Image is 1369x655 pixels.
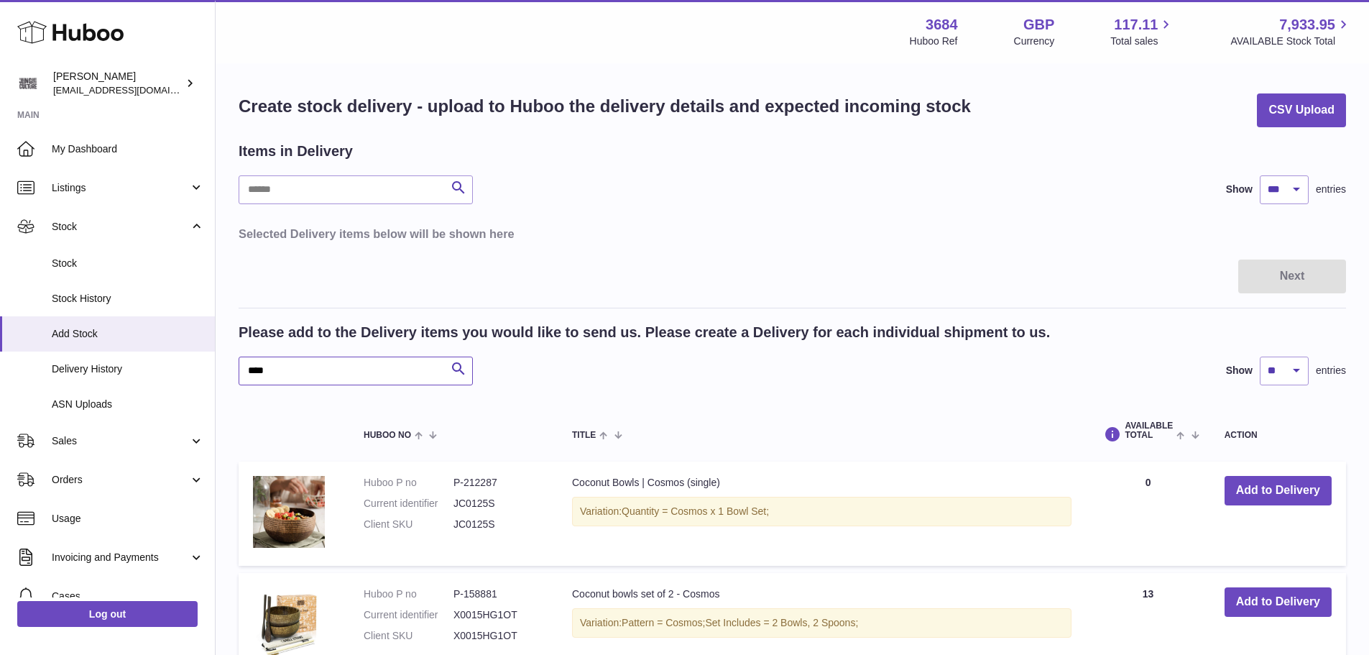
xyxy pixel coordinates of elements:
[1226,364,1253,377] label: Show
[558,462,1086,566] td: Coconut Bowls | Cosmos (single)
[253,476,325,548] img: Coconut Bowls | Cosmos (single)
[52,398,204,411] span: ASN Uploads
[52,257,204,270] span: Stock
[52,590,204,603] span: Cases
[453,587,543,601] dd: P-158881
[453,629,543,643] dd: X0015HG1OT
[364,431,411,440] span: Huboo no
[239,323,1050,342] h2: Please add to the Delivery items you would like to send us. Please create a Delivery for each ind...
[572,608,1071,638] div: Variation:
[17,73,39,94] img: theinternationalventure@gmail.com
[52,142,204,156] span: My Dashboard
[364,518,453,531] dt: Client SKU
[53,84,211,96] span: [EMAIL_ADDRESS][DOMAIN_NAME]
[1110,15,1174,48] a: 117.11 Total sales
[1125,421,1173,440] span: AVAILABLE Total
[1230,15,1352,48] a: 7,933.95 AVAILABLE Stock Total
[1086,462,1209,566] td: 0
[1225,431,1332,440] div: Action
[1225,587,1332,617] button: Add to Delivery
[572,497,1071,526] div: Variation:
[53,70,183,97] div: [PERSON_NAME]
[364,629,453,643] dt: Client SKU
[1114,15,1158,35] span: 117.11
[52,362,204,376] span: Delivery History
[52,551,189,564] span: Invoicing and Payments
[364,497,453,510] dt: Current identifier
[52,512,204,526] span: Usage
[239,95,971,118] h1: Create stock delivery - upload to Huboo the delivery details and expected incoming stock
[453,518,543,531] dd: JC0125S
[1257,93,1346,127] button: CSV Upload
[239,142,353,161] h2: Items in Delivery
[52,181,189,195] span: Listings
[52,292,204,306] span: Stock History
[1014,35,1055,48] div: Currency
[1110,35,1174,48] span: Total sales
[364,608,453,622] dt: Current identifier
[910,35,958,48] div: Huboo Ref
[1225,476,1332,505] button: Add to Delivery
[52,220,189,234] span: Stock
[17,601,198,627] a: Log out
[239,226,1346,242] h3: Selected Delivery items below will be shown here
[1316,364,1346,377] span: entries
[1023,15,1054,35] strong: GBP
[1230,35,1352,48] span: AVAILABLE Stock Total
[364,587,453,601] dt: Huboo P no
[52,327,204,341] span: Add Stock
[52,434,189,448] span: Sales
[622,505,769,517] span: Quantity = Cosmos x 1 Bowl Set;
[622,617,705,628] span: Pattern = Cosmos;
[52,473,189,487] span: Orders
[705,617,858,628] span: Set Includes = 2 Bowls, 2 Spoons;
[1316,183,1346,196] span: entries
[1226,183,1253,196] label: Show
[1279,15,1335,35] span: 7,933.95
[364,476,453,490] dt: Huboo P no
[453,608,543,622] dd: X0015HG1OT
[453,497,543,510] dd: JC0125S
[453,476,543,490] dd: P-212287
[926,15,958,35] strong: 3684
[572,431,596,440] span: Title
